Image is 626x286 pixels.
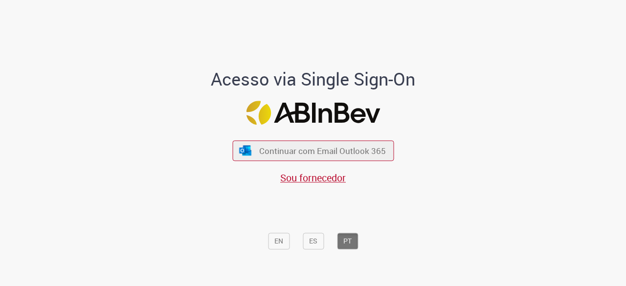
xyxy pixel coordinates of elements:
[178,70,449,89] h1: Acesso via Single Sign-On
[303,233,324,250] button: ES
[239,145,252,155] img: ícone Azure/Microsoft 360
[259,145,386,156] span: Continuar com Email Outlook 365
[337,233,358,250] button: PT
[268,233,290,250] button: EN
[246,101,380,125] img: Logo ABInBev
[232,141,394,161] button: ícone Azure/Microsoft 360 Continuar com Email Outlook 365
[280,171,346,184] a: Sou fornecedor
